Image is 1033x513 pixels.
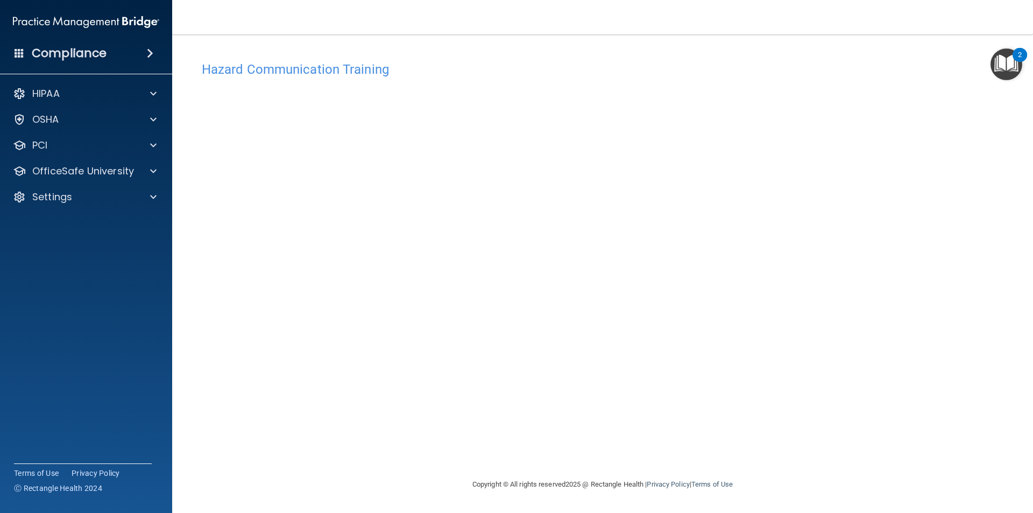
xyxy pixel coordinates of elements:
[13,191,157,203] a: Settings
[13,113,157,126] a: OSHA
[72,468,120,479] a: Privacy Policy
[691,480,733,488] a: Terms of Use
[14,468,59,479] a: Terms of Use
[202,82,751,438] iframe: HCT
[32,87,60,100] p: HIPAA
[32,113,59,126] p: OSHA
[406,467,799,502] div: Copyright © All rights reserved 2025 @ Rectangle Health | |
[32,191,72,203] p: Settings
[13,139,157,152] a: PCI
[32,165,134,178] p: OfficeSafe University
[1018,55,1022,69] div: 2
[32,139,47,152] p: PCI
[14,483,102,494] span: Ⓒ Rectangle Health 2024
[647,480,689,488] a: Privacy Policy
[202,62,1003,76] h4: Hazard Communication Training
[990,48,1022,80] button: Open Resource Center, 2 new notifications
[13,87,157,100] a: HIPAA
[32,46,107,61] h4: Compliance
[13,165,157,178] a: OfficeSafe University
[13,11,159,33] img: PMB logo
